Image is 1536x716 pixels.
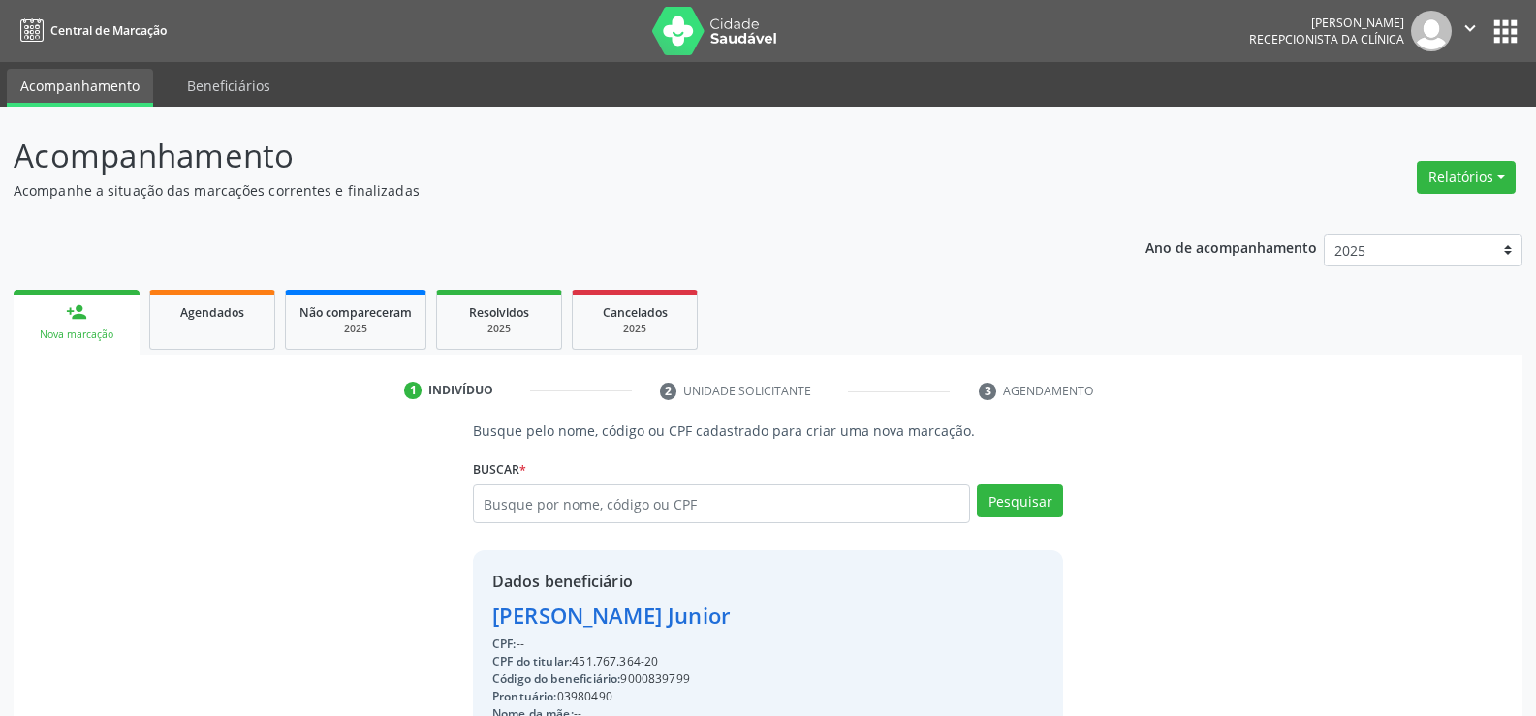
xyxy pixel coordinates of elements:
[173,69,284,103] a: Beneficiários
[180,304,244,321] span: Agendados
[1411,11,1452,51] img: img
[451,322,548,336] div: 2025
[492,600,916,632] div: [PERSON_NAME] Junior
[492,653,916,670] div: 451.767.364-20
[428,382,493,399] div: Indivíduo
[7,69,153,107] a: Acompanhamento
[1417,161,1516,194] button: Relatórios
[977,484,1063,517] button: Pesquisar
[66,301,87,323] div: person_add
[14,180,1070,201] p: Acompanhe a situação das marcações correntes e finalizadas
[492,688,916,705] div: 03980490
[492,688,557,704] span: Prontuário:
[27,327,126,342] div: Nova marcação
[473,454,526,484] label: Buscar
[299,304,412,321] span: Não compareceram
[14,15,167,47] a: Central de Marcação
[492,653,572,669] span: CPF do titular:
[469,304,529,321] span: Resolvidos
[1459,17,1481,39] i: 
[492,636,517,652] span: CPF:
[492,670,916,688] div: 9000839799
[299,322,412,336] div: 2025
[1145,234,1317,259] p: Ano de acompanhamento
[603,304,668,321] span: Cancelados
[1249,15,1404,31] div: [PERSON_NAME]
[404,382,422,399] div: 1
[1249,31,1404,47] span: Recepcionista da clínica
[473,484,970,523] input: Busque por nome, código ou CPF
[492,636,916,653] div: --
[14,132,1070,180] p: Acompanhamento
[492,670,620,687] span: Código do beneficiário:
[473,420,1063,441] p: Busque pelo nome, código ou CPF cadastrado para criar uma nova marcação.
[1452,11,1489,51] button: 
[492,570,916,593] div: Dados beneficiário
[1489,15,1522,48] button: apps
[50,22,167,39] span: Central de Marcação
[586,322,683,336] div: 2025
